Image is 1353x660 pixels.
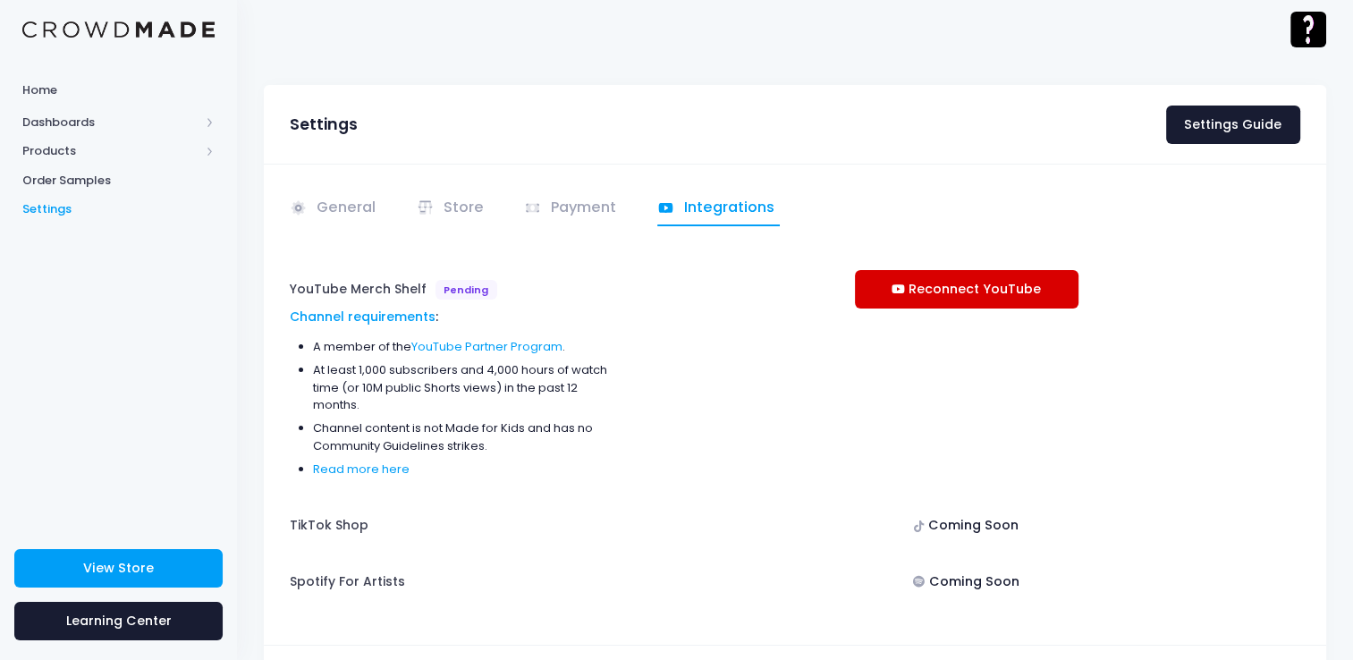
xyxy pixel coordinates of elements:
[66,612,172,630] span: Learning Center
[290,507,368,545] label: TikTok Shop
[290,191,382,226] a: General
[313,461,410,478] a: Read more here
[290,563,405,600] label: Spotify For Artists
[22,81,215,99] span: Home
[22,142,199,160] span: Products
[22,172,215,190] span: Order Samples
[290,270,427,308] label: YouTube Merch Shelf
[855,270,1078,309] a: Reconnect YouTube
[417,191,490,226] a: Store
[22,114,199,131] span: Dashboards
[1166,106,1300,144] a: Settings Guide
[855,507,1078,546] div: Coming Soon
[524,191,622,226] a: Payment
[290,308,615,326] div: :
[14,549,223,588] a: View Store
[14,602,223,640] a: Learning Center
[22,21,215,38] img: Logo
[83,559,154,577] span: View Store
[411,338,562,355] a: YouTube Partner Program
[290,308,435,326] a: Channel requirements
[313,419,615,454] li: Channel content is not Made for Kids and has no Community Guidelines strikes.
[313,361,615,414] li: At least 1,000 subscribers and 4,000 hours of watch time (or 10M public Shorts views) in the past...
[313,338,615,356] li: A member of the .
[22,200,215,218] span: Settings
[657,191,781,226] a: Integrations
[1290,12,1326,47] img: User
[435,280,497,300] span: Pending
[855,563,1078,601] div: Coming Soon
[290,115,358,134] h3: Settings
